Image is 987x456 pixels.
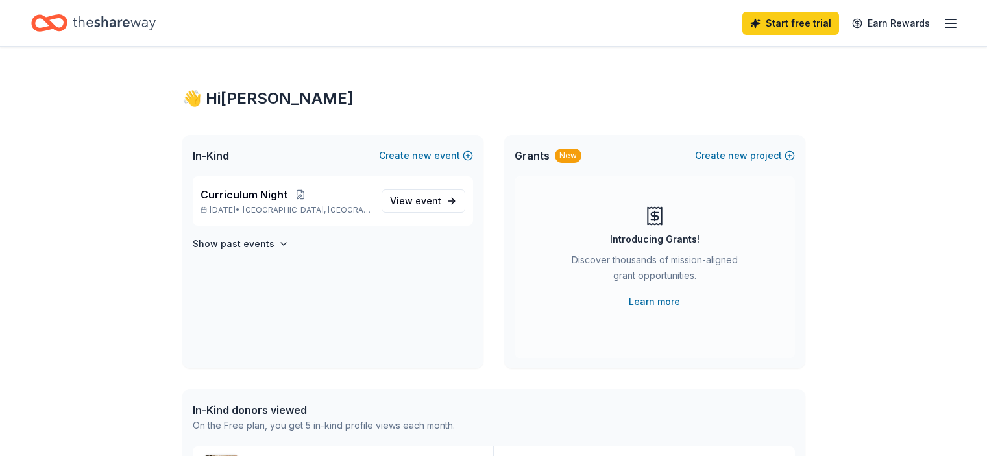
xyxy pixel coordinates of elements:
[555,149,581,163] div: New
[415,195,441,206] span: event
[201,205,371,215] p: [DATE] •
[728,148,748,163] span: new
[201,187,287,202] span: Curriculum Night
[193,236,289,252] button: Show past events
[390,193,441,209] span: View
[742,12,839,35] a: Start free trial
[193,236,274,252] h4: Show past events
[412,148,432,163] span: new
[844,12,938,35] a: Earn Rewards
[31,8,156,38] a: Home
[379,148,473,163] button: Createnewevent
[193,148,229,163] span: In-Kind
[695,148,795,163] button: Createnewproject
[193,402,455,418] div: In-Kind donors viewed
[243,205,371,215] span: [GEOGRAPHIC_DATA], [GEOGRAPHIC_DATA]
[182,88,805,109] div: 👋 Hi [PERSON_NAME]
[610,232,700,247] div: Introducing Grants!
[567,252,743,289] div: Discover thousands of mission-aligned grant opportunities.
[193,418,455,433] div: On the Free plan, you get 5 in-kind profile views each month.
[515,148,550,163] span: Grants
[629,294,680,309] a: Learn more
[382,189,465,213] a: View event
